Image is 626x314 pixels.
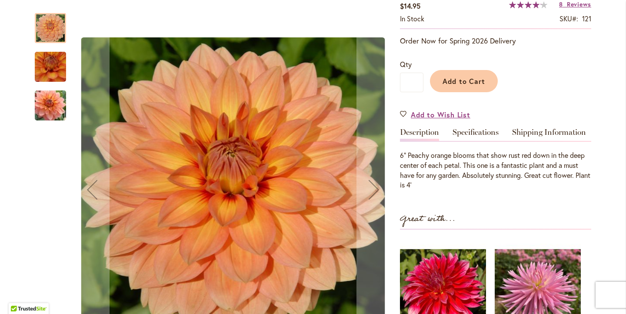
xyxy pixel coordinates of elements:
span: Qty [400,60,412,69]
span: Add to Wish List [411,110,470,120]
p: Order Now for Spring 2026 Delivery [400,36,591,46]
span: Add to Cart [443,77,486,86]
a: Shipping Information [512,128,586,141]
div: Nicholas [35,4,75,43]
img: Nicholas [20,37,81,97]
a: Add to Wish List [400,110,470,120]
div: Availability [400,14,424,24]
strong: SKU [559,14,578,23]
div: Nicholas [35,43,75,82]
strong: Great with... [400,212,456,226]
div: 6” Peachy orange blooms that show rust red down in the deep center of each petal. This one is a f... [400,150,591,190]
a: Specifications [453,128,499,141]
div: 84% [509,1,547,8]
img: Nicholas [19,85,82,127]
a: Description [400,128,439,141]
div: 121 [582,14,591,24]
div: Detailed Product Info [400,128,591,190]
button: Add to Cart [430,70,498,92]
span: In stock [400,14,424,23]
iframe: Launch Accessibility Center [7,283,31,307]
span: $14.95 [400,1,420,10]
div: Nicholas [35,82,66,120]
